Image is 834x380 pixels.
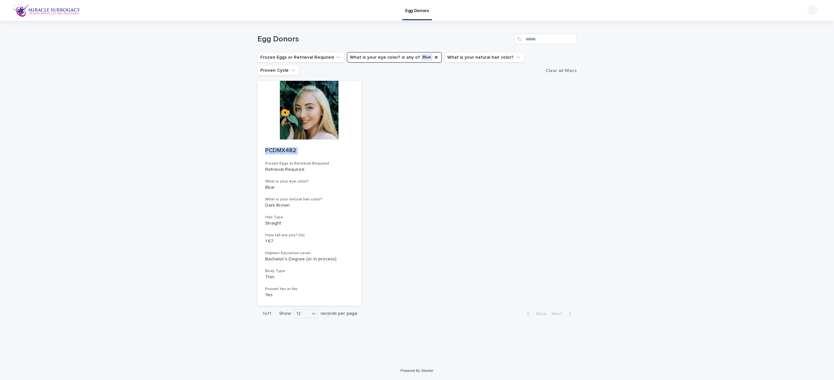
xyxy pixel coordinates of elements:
[265,256,353,262] p: Bachelor's Degree (or in process)
[265,292,353,298] p: Yes
[265,274,353,280] p: Thin
[549,311,577,317] button: Next
[321,311,357,316] p: records per page
[294,310,309,317] div: 12
[13,4,80,17] img: OiFFDOGZQuirLhrlO1ag
[265,197,353,202] h3: What is your natural hair color?
[265,233,353,238] h3: How tall are you? (m)
[400,369,433,373] a: Powered By Stacker
[265,239,353,244] p: 1.67
[265,179,353,184] h3: What is your eye color?
[257,81,361,306] a: PCDMX482Frozen Eggs or Retrieval RequiredRetrieval RequiredWhat is your eye color?BlueWhat is you...
[257,306,277,322] p: 1 of 1
[265,269,353,274] h3: Body Type
[279,311,291,316] p: Show
[522,311,549,317] button: Back
[532,312,546,316] span: Back
[444,52,525,63] button: What is your natural hair color?
[265,215,353,220] h3: Hair Type
[265,221,353,226] p: Straight
[265,251,353,256] h3: Highest Education Level
[265,286,353,292] h3: Proven Yes or No
[257,65,299,76] button: Proven Cycle
[257,35,512,44] h1: Egg Donors
[515,34,577,44] input: Search
[347,52,442,63] button: What is your eye color?
[265,203,353,208] p: Dark Brown
[257,52,344,63] button: Frozen Eggs or Retrieval Required
[265,185,353,190] p: Blue
[552,312,566,316] span: Next
[265,167,353,172] p: Retrieval Required
[265,161,353,166] h3: Frozen Eggs or Retrieval Required
[546,68,577,73] span: Clear all filters
[265,147,353,154] p: PCDMX482
[543,66,577,76] button: Clear all filters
